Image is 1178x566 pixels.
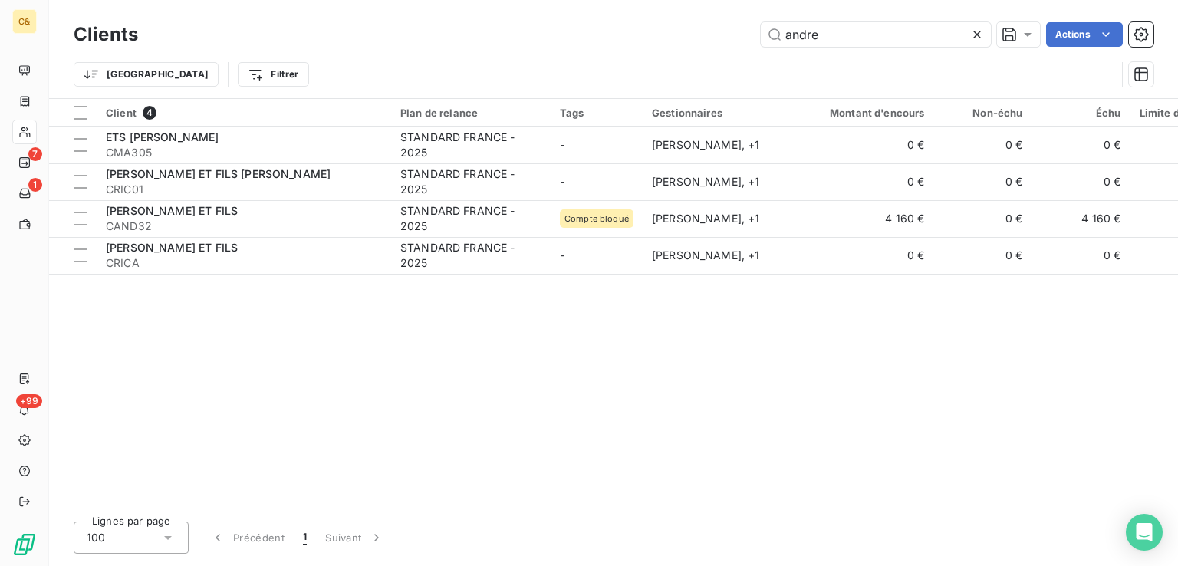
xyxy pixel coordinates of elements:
td: 0 € [934,237,1032,274]
div: STANDARD FRANCE - 2025 [400,240,541,271]
span: [PERSON_NAME] ET FILS [PERSON_NAME] [106,167,331,180]
h3: Clients [74,21,138,48]
input: Rechercher [761,22,991,47]
button: Précédent [201,522,294,554]
span: Compte bloqué [564,214,629,223]
div: Plan de relance [400,107,541,119]
td: 0 € [934,200,1032,237]
div: Tags [560,107,633,119]
div: [PERSON_NAME] , + 1 [652,248,793,263]
div: [PERSON_NAME] , + 1 [652,174,793,189]
div: Gestionnaires [652,107,793,119]
td: 4 160 € [1032,200,1130,237]
button: 1 [294,522,316,554]
button: Filtrer [238,62,308,87]
div: Montant d'encours [811,107,925,119]
div: STANDARD FRANCE - 2025 [400,203,541,234]
td: 0 € [802,127,934,163]
div: Open Intercom Messenger [1126,514,1163,551]
span: [PERSON_NAME] ET FILS [106,204,238,217]
td: 0 € [802,163,934,200]
td: 0 € [1032,127,1130,163]
td: 0 € [934,127,1032,163]
span: 1 [28,178,42,192]
td: 4 160 € [802,200,934,237]
span: +99 [16,394,42,408]
div: Non-échu [943,107,1023,119]
td: 0 € [802,237,934,274]
td: 0 € [1032,237,1130,274]
span: [PERSON_NAME] ET FILS [106,241,238,254]
span: 100 [87,530,105,545]
span: - [560,138,564,151]
div: Échu [1041,107,1121,119]
span: - [560,175,564,188]
span: ETS [PERSON_NAME] [106,130,219,143]
span: 4 [143,106,156,120]
span: - [560,248,564,262]
div: C& [12,9,37,34]
td: 0 € [1032,163,1130,200]
span: CMA305 [106,145,382,160]
button: Suivant [316,522,393,554]
button: Actions [1046,22,1123,47]
span: CAND32 [106,219,382,234]
td: 0 € [934,163,1032,200]
span: 7 [28,147,42,161]
div: STANDARD FRANCE - 2025 [400,130,541,160]
span: CRIC01 [106,182,382,197]
button: [GEOGRAPHIC_DATA] [74,62,219,87]
span: Client [106,107,137,119]
div: [PERSON_NAME] , + 1 [652,137,793,153]
span: CRICA [106,255,382,271]
div: [PERSON_NAME] , + 1 [652,211,793,226]
span: 1 [303,530,307,545]
div: STANDARD FRANCE - 2025 [400,166,541,197]
img: Logo LeanPay [12,532,37,557]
